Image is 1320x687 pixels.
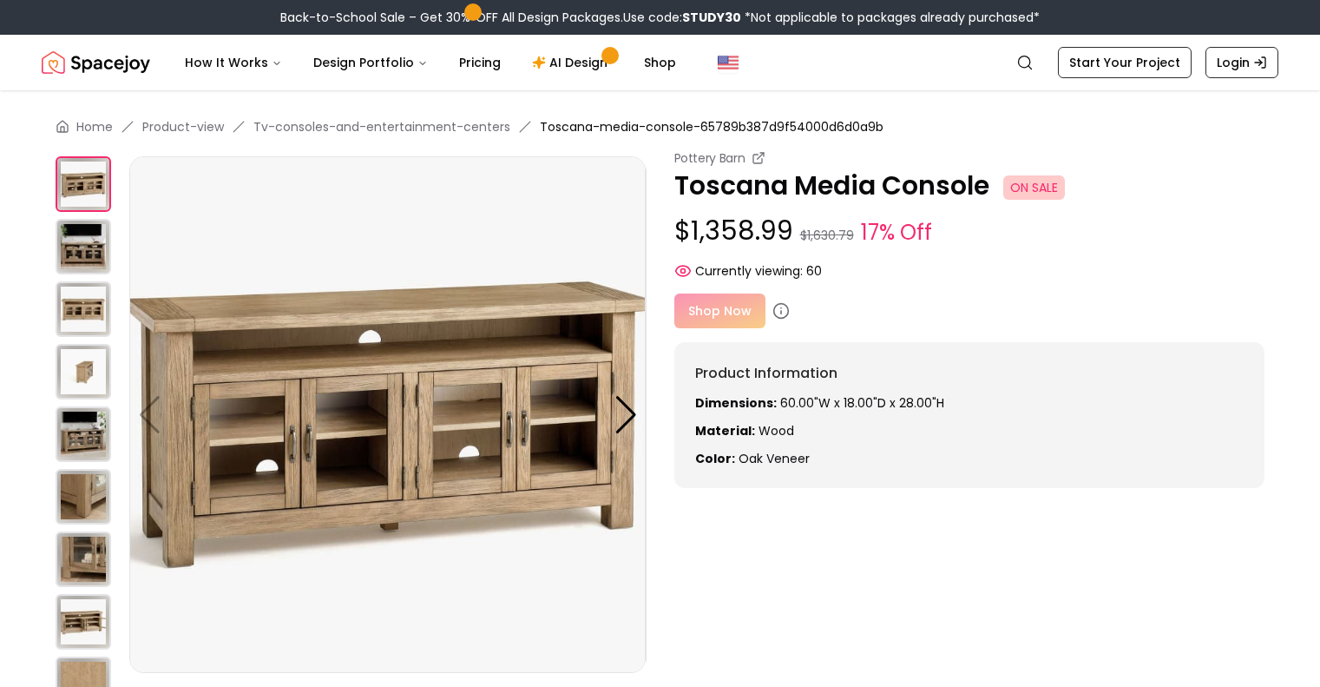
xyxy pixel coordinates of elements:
[800,227,854,244] small: $1,630.79
[1058,47,1192,78] a: Start Your Project
[42,35,1278,90] nav: Global
[56,406,111,462] img: https://storage.googleapis.com/spacejoy-main/assets/65789b387d9f54000d6d0a9b/product_4_6j15616olmhd
[1205,47,1278,78] a: Login
[56,118,1264,135] nav: breadcrumb
[695,262,803,280] span: Currently viewing:
[56,219,111,274] img: https://storage.googleapis.com/spacejoy-main/assets/65789b387d9f54000d6d0a9b/product_1_dk6ea92p7na
[630,45,690,80] a: Shop
[718,52,739,73] img: United States
[646,156,1162,673] img: https://storage.googleapis.com/spacejoy-main/assets/65789b387d9f54000d6d0a9b/product_1_dk6ea92p7na
[56,281,111,337] img: https://storage.googleapis.com/spacejoy-main/assets/65789b387d9f54000d6d0a9b/product_2_k045c5n7ind
[299,45,442,80] button: Design Portfolio
[674,215,1265,248] p: $1,358.99
[695,450,735,467] strong: Color:
[56,594,111,650] img: https://storage.googleapis.com/spacejoy-main/assets/65789b387d9f54000d6d0a9b/product_7_p8j7hdda2ke
[806,262,822,280] span: 60
[695,394,1244,412] p: 60.00"W x 18.00"D x 28.00"H
[695,363,1244,384] h6: Product Information
[682,9,741,26] b: STUDY30
[56,156,111,212] img: https://storage.googleapis.com/spacejoy-main/assets/65789b387d9f54000d6d0a9b/product_0_giij1khkgdf
[674,170,1265,201] p: Toscana Media Console
[518,45,627,80] a: AI Design
[171,45,296,80] button: How It Works
[674,149,745,167] small: Pottery Barn
[142,118,224,135] a: Product-view
[861,217,932,248] small: 17% Off
[56,344,111,400] img: https://storage.googleapis.com/spacejoy-main/assets/65789b387d9f54000d6d0a9b/product_3_ngmb73fi30cd
[623,9,741,26] span: Use code:
[42,45,150,80] a: Spacejoy
[445,45,515,80] a: Pricing
[1003,175,1065,200] span: ON SALE
[695,422,755,439] strong: Material:
[540,118,883,135] span: Toscana-media-console-65789b387d9f54000d6d0a9b
[739,450,810,467] span: oak veneer
[759,422,794,439] span: Wood
[42,45,150,80] img: Spacejoy Logo
[741,9,1040,26] span: *Not applicable to packages already purchased*
[129,156,646,673] img: https://storage.googleapis.com/spacejoy-main/assets/65789b387d9f54000d6d0a9b/product_0_giij1khkgdf
[171,45,690,80] nav: Main
[253,118,510,135] a: Tv-consoles-and-entertainment-centers
[76,118,113,135] a: Home
[56,532,111,587] img: https://storage.googleapis.com/spacejoy-main/assets/65789b387d9f54000d6d0a9b/product_6_e02daa35a7a
[695,394,777,412] strong: Dimensions:
[280,9,1040,26] div: Back-to-School Sale – Get 30% OFF All Design Packages.
[56,469,111,525] img: https://storage.googleapis.com/spacejoy-main/assets/65789b387d9f54000d6d0a9b/product_5_5je346o6eeb2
